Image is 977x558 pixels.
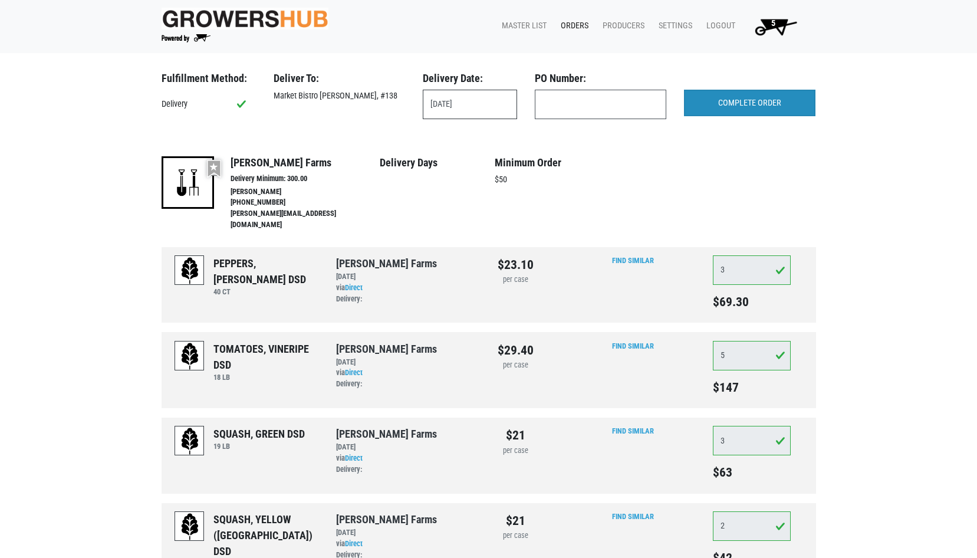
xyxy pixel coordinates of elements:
[345,539,363,548] a: Direct
[498,426,534,445] div: $21
[336,428,437,440] a: [PERSON_NAME] Farms
[498,530,534,541] div: per case
[498,445,534,457] div: per case
[740,15,807,38] a: 5
[495,156,610,169] h4: Minimum Order
[175,426,205,456] img: placeholder-variety-43d6402dacf2d531de610a020419775a.svg
[265,90,414,103] div: Market Bistro [PERSON_NAME], #138
[231,208,380,231] li: [PERSON_NAME][EMAIL_ADDRESS][DOMAIN_NAME]
[336,453,480,475] div: via
[498,341,534,360] div: $29.40
[336,271,480,283] div: [DATE]
[231,173,380,185] li: Delivery Minimum: 300.00
[684,90,815,117] input: COMPLETE ORDER
[713,341,791,370] input: Qty
[713,426,791,455] input: Qty
[423,90,517,119] input: Select Date
[336,367,480,390] div: via
[345,368,363,377] a: Direct
[498,255,534,274] div: $23.10
[713,380,791,395] h5: $147
[423,72,517,85] h3: Delivery Date:
[336,379,480,390] div: Delivery:
[535,72,666,85] h3: PO Number:
[495,173,610,186] p: $50
[380,156,495,169] h4: Delivery Days
[274,72,405,85] h3: Deliver To:
[213,341,318,373] div: TOMATOES, VINERIPE DSD
[175,342,205,371] img: placeholder-variety-43d6402dacf2d531de610a020419775a.svg
[649,15,697,37] a: Settings
[713,255,791,285] input: Qty
[213,287,318,296] h6: 40 CT
[336,294,480,305] div: Delivery:
[612,512,654,521] a: Find Similar
[213,426,305,442] div: SQUASH, GREEN DSD
[771,18,775,28] span: 5
[551,15,593,37] a: Orders
[345,454,363,462] a: Direct
[498,360,534,371] div: per case
[498,274,534,285] div: per case
[336,513,437,526] a: [PERSON_NAME] Farms
[162,156,214,209] img: 16-a7ead4628f8e1841ef7647162d388ade.png
[231,197,380,208] li: [PHONE_NUMBER]
[612,256,654,265] a: Find Similar
[336,343,437,355] a: [PERSON_NAME] Farms
[336,357,480,368] div: [DATE]
[697,15,740,37] a: Logout
[749,15,802,38] img: Cart
[345,283,363,292] a: Direct
[336,442,480,453] div: [DATE]
[713,465,791,480] h5: $63
[231,186,380,198] li: [PERSON_NAME]
[162,8,329,29] img: original-fc7597fdc6adbb9d0e2ae620e786d1a2.jpg
[231,156,380,169] h4: [PERSON_NAME] Farms
[175,512,205,541] img: placeholder-variety-43d6402dacf2d531de610a020419775a.svg
[175,256,205,285] img: placeholder-variety-43d6402dacf2d531de610a020419775a.svg
[336,464,480,475] div: Delivery:
[713,511,791,541] input: Qty
[162,72,256,85] h3: Fulfillment Method:
[336,283,480,305] div: via
[213,442,305,451] h6: 19 LB
[498,511,534,530] div: $21
[336,527,480,539] div: [DATE]
[336,257,437,270] a: [PERSON_NAME] Farms
[612,342,654,350] a: Find Similar
[713,294,791,310] h5: $69.30
[492,15,551,37] a: Master List
[213,255,318,287] div: PEPPERS, [PERSON_NAME] DSD
[162,34,210,42] img: Powered by Big Wheelbarrow
[213,373,318,382] h6: 18 LB
[593,15,649,37] a: Producers
[612,426,654,435] a: Find Similar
